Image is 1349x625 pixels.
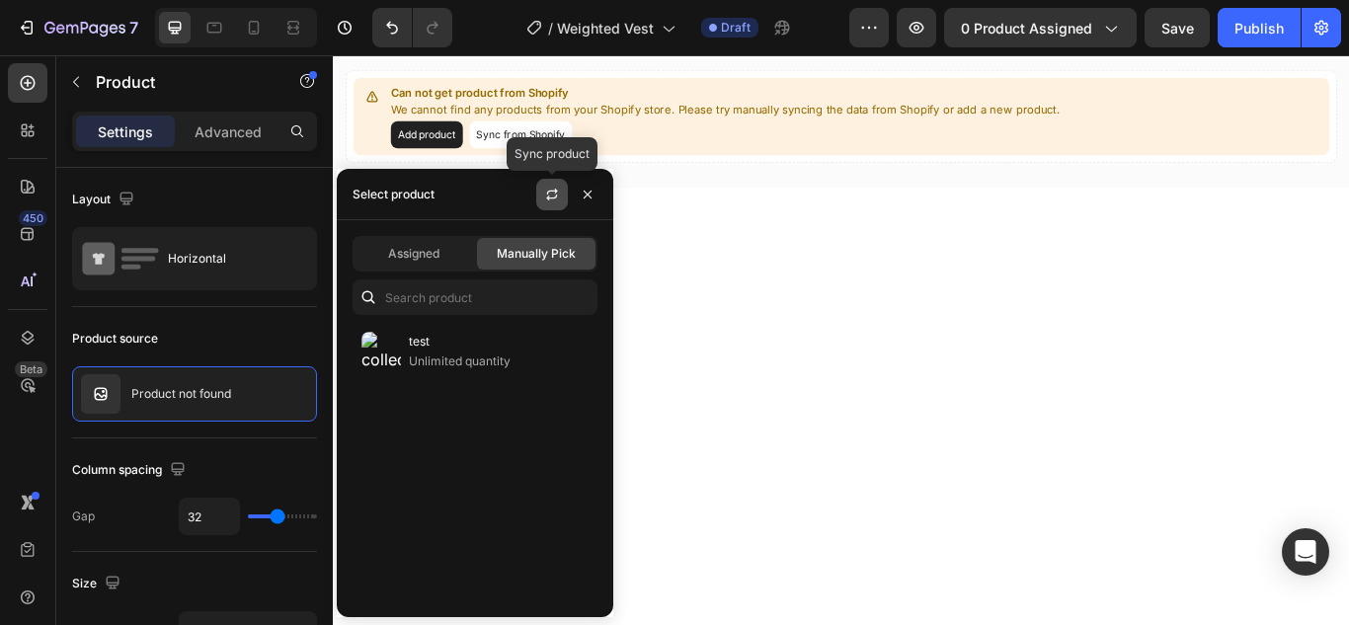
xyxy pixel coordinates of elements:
[72,457,190,484] div: Column spacing
[333,55,1349,625] iframe: Design area
[195,121,262,142] p: Advanced
[1218,8,1301,47] button: Publish
[372,8,452,47] div: Undo/Redo
[8,8,147,47] button: 7
[497,245,576,263] span: Manually Pick
[96,70,264,94] p: Product
[409,332,589,352] p: test
[548,18,553,39] span: /
[168,236,288,281] div: Horizontal
[98,121,153,142] p: Settings
[961,18,1092,39] span: 0 product assigned
[388,245,439,263] span: Assigned
[409,352,589,371] p: Unlimited quantity
[15,361,47,377] div: Beta
[353,279,597,315] input: Search in Settings & Advanced
[129,16,138,39] p: 7
[72,187,138,213] div: Layout
[557,18,654,39] span: Weighted Vest
[353,186,435,203] div: Select product
[1234,18,1284,39] div: Publish
[361,332,401,371] img: collections
[81,374,120,414] img: no image transparent
[944,8,1137,47] button: 0 product assigned
[1145,8,1210,47] button: Save
[131,387,231,401] p: Product not found
[72,571,124,597] div: Size
[721,19,751,37] span: Draft
[1161,20,1194,37] span: Save
[1282,528,1329,576] div: Open Intercom Messenger
[180,499,239,534] input: Auto
[19,210,47,226] div: 450
[72,508,95,525] div: Gap
[72,330,158,348] div: Product source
